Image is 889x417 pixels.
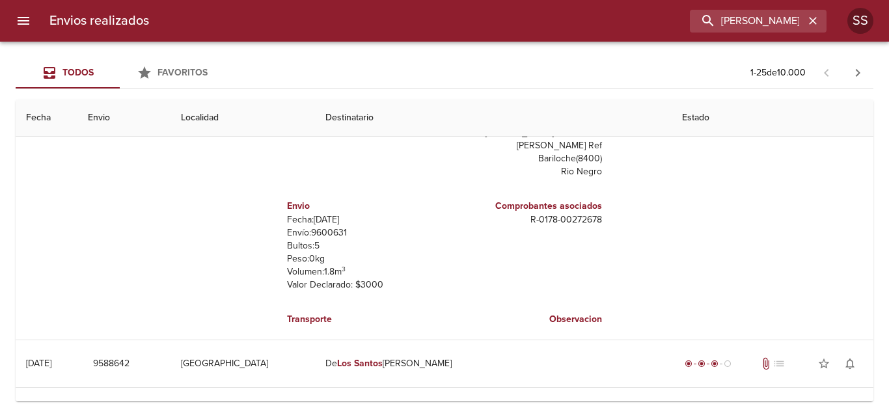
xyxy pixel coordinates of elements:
[450,312,602,327] h6: Observacion
[685,360,692,368] span: radio_button_checked
[759,357,773,370] span: Tiene documentos adjuntos
[450,213,602,226] p: R - 0178 - 00272678
[287,239,439,252] p: Bultos: 5
[171,100,315,137] th: Localidad
[88,352,135,376] button: 9588642
[450,165,602,178] p: Rio Negro
[62,67,94,78] span: Todos
[811,351,837,377] button: Agregar a favoritos
[843,357,856,370] span: notifications_none
[287,199,439,213] h6: Envio
[16,100,77,137] th: Fecha
[672,100,873,137] th: Estado
[77,100,171,137] th: Envio
[842,57,873,88] span: Pagina siguiente
[287,252,439,265] p: Peso: 0 kg
[817,357,830,370] span: star_border
[8,5,39,36] button: menu
[711,360,718,368] span: radio_button_checked
[690,10,804,33] input: buscar
[287,226,439,239] p: Envío: 9600631
[171,340,315,387] td: [GEOGRAPHIC_DATA]
[49,10,149,31] h6: Envios realizados
[157,67,208,78] span: Favoritos
[337,358,351,369] em: Los
[93,356,130,372] span: 9588642
[847,8,873,34] div: Abrir información de usuario
[26,358,51,369] div: [DATE]
[315,340,672,387] td: De [PERSON_NAME]
[16,57,224,88] div: Tabs Envios
[315,100,672,137] th: Destinatario
[450,199,602,213] h6: Comprobantes asociados
[342,265,346,273] sup: 3
[287,312,439,327] h6: Transporte
[837,351,863,377] button: Activar notificaciones
[750,66,806,79] p: 1 - 25 de 10.000
[698,360,705,368] span: radio_button_checked
[354,358,370,369] em: San
[287,278,439,291] p: Valor Declarado: $ 3000
[450,152,602,165] p: Bariloche ( 8400 )
[287,265,439,278] p: Volumen: 1.8 m
[773,357,786,370] span: No tiene pedido asociado
[370,358,383,369] em: tos
[682,357,734,370] div: En viaje
[811,66,842,79] span: Pagina anterior
[847,8,873,34] div: SS
[287,213,439,226] p: Fecha: [DATE]
[724,360,732,368] span: radio_button_unchecked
